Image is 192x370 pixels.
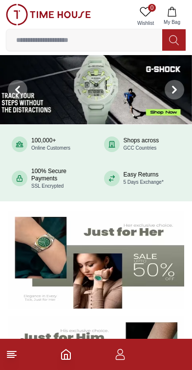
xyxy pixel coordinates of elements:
span: 5 Days Exchange* [124,179,164,185]
span: SSL Encrypted [31,183,64,189]
img: ... [6,4,91,25]
div: 100% Secure Payments [31,168,88,190]
a: Home [60,349,72,360]
img: Women's Watches Banner [8,211,184,309]
div: Shops across [124,137,159,152]
button: My Bag [158,4,186,29]
div: 100,000+ [31,137,70,152]
a: 0Wishlist [133,4,158,29]
span: Online Customers [31,145,70,151]
span: My Bag [160,19,184,26]
span: 0 [148,4,156,12]
div: Easy Returns [124,171,164,186]
span: GCC Countries [124,145,157,151]
span: Wishlist [133,19,158,27]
